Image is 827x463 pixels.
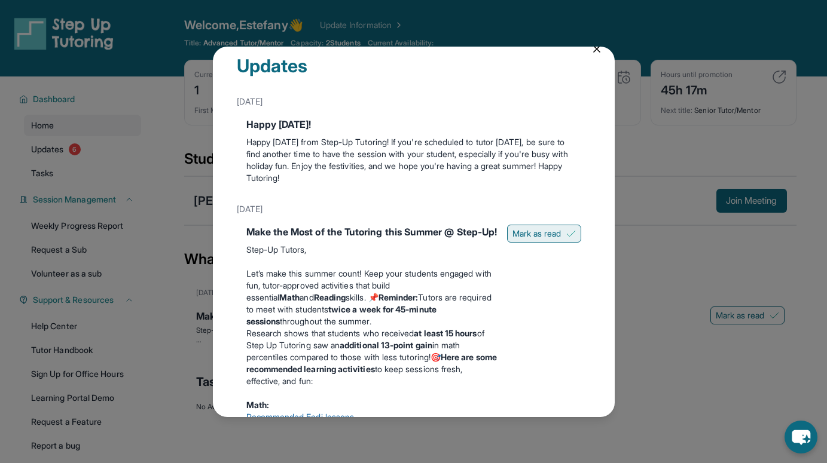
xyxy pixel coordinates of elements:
div: Happy [DATE]! [246,117,581,131]
img: Mark as read [566,229,576,238]
button: Mark as read [507,225,581,243]
strong: Reminder: [379,292,419,302]
div: [DATE] [237,91,591,112]
strong: twice a week for 45-minute sessions [246,304,437,326]
p: Step-Up Tutors, [246,244,498,256]
strong: at least 15 hours [414,328,477,338]
button: chat-button [785,421,817,453]
strong: Reading [314,292,346,302]
strong: Math [279,292,300,302]
strong: additional 13-point gain [340,340,432,350]
p: Happy [DATE] from Step-Up Tutoring! If you're scheduled to tutor [DATE], be sure to find another ... [246,136,581,184]
div: Make the Most of the Tutoring this Summer @ Step-Up! [246,225,498,239]
span: Mark as read [512,228,561,240]
strong: Math: [246,400,269,410]
a: Recommended Eedi lessons [246,412,355,422]
div: [DATE] [237,198,591,220]
p: Research shows that students who received of Step Up Tutoring saw an in math percentiles compared... [246,327,498,387]
div: Updates [237,55,591,91]
p: Let’s make this summer count! Keep your students engaged with fun, tutor-approved activities that... [246,268,498,327]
